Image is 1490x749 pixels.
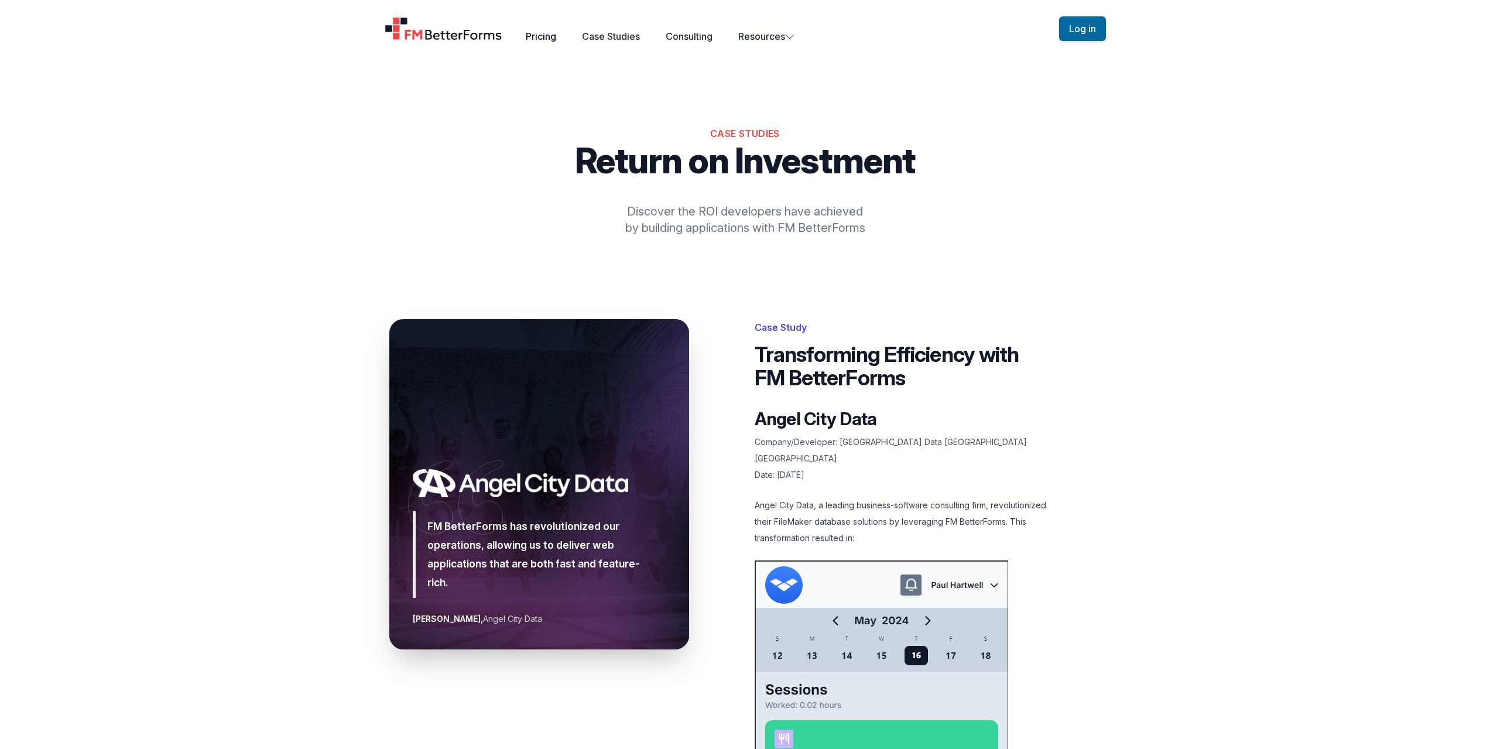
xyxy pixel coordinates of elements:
[385,17,503,40] a: Home
[738,29,794,43] button: Resources
[755,319,1054,336] p: Case Study
[755,434,1054,483] p: Company/Developer: [GEOGRAPHIC_DATA] Data [GEOGRAPHIC_DATA] [GEOGRAPHIC_DATA] Date: [DATE]
[526,30,556,42] a: Pricing
[755,343,1054,389] h1: Transforming Efficiency with FM BetterForms
[389,143,1101,178] p: Return on Investment
[1059,16,1106,41] button: Log in
[582,30,640,42] a: Case Studies
[413,612,666,626] figcaption: Angel City Data
[427,517,654,592] p: FM BetterForms has revolutionized our operations, allowing us to deliver web applications that ar...
[413,614,483,624] strong: [PERSON_NAME],
[755,497,1054,546] p: Angel City Data, a leading business-software consulting firm, revolutionized their FileMaker data...
[371,14,1120,43] nav: Global
[389,126,1101,141] h2: Case Studies
[755,408,1054,429] h2: Angel City Data
[577,203,914,236] p: Discover the ROI developers have achieved by building applications with FM BetterForms
[666,30,713,42] a: Consulting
